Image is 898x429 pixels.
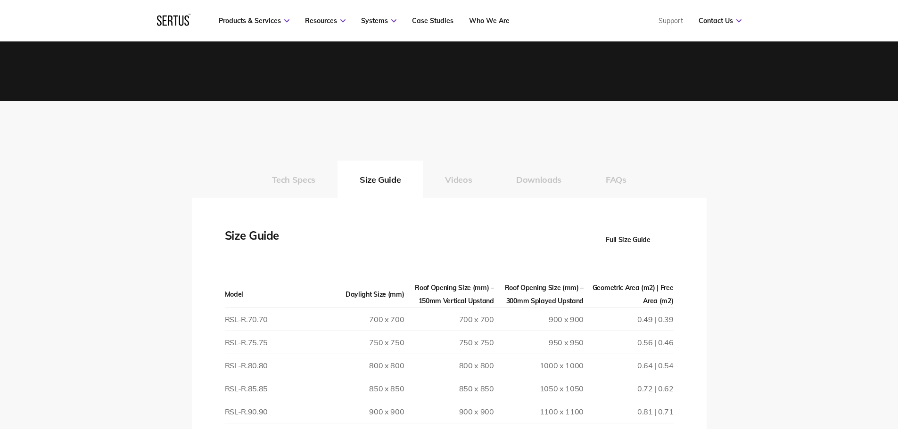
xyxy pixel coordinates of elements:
td: 700 x 700 [314,308,404,331]
td: 750 x 750 [314,331,404,354]
a: Systems [361,16,396,25]
button: Downloads [494,161,584,198]
td: RSL-R.85.85 [225,377,314,400]
button: Full Size Guide [583,227,674,253]
td: 750 x 750 [404,331,494,354]
td: 1050 x 1050 [494,377,584,400]
td: 0.56 | 0.46 [584,331,673,354]
div: Size Guide [225,227,319,253]
td: 800 x 800 [404,354,494,377]
iframe: Chat Widget [728,320,898,429]
td: RSL-R.70.70 [225,308,314,331]
th: Roof Opening Size (mm) – 300mm Splayed Upstand [494,281,584,308]
td: 950 x 950 [494,331,584,354]
td: RSL-R.90.90 [225,400,314,423]
th: Roof Opening Size (mm) – 150mm Vertical Upstand [404,281,494,308]
td: 0.64 | 0.54 [584,354,673,377]
a: Resources [305,16,346,25]
button: Tech Specs [250,161,338,198]
td: 800 x 800 [314,354,404,377]
th: Daylight Size (mm) [314,281,404,308]
td: 900 x 900 [494,308,584,331]
td: 1000 x 1000 [494,354,584,377]
a: Contact Us [699,16,741,25]
a: Who We Are [469,16,510,25]
td: 1100 x 1100 [494,400,584,423]
td: 0.49 | 0.39 [584,308,673,331]
td: RSL-R.75.75 [225,331,314,354]
td: 850 x 850 [314,377,404,400]
td: RSL-R.80.80 [225,354,314,377]
td: 850 x 850 [404,377,494,400]
button: FAQs [584,161,649,198]
a: Case Studies [412,16,453,25]
a: Products & Services [219,16,289,25]
a: Support [659,16,683,25]
button: Videos [423,161,494,198]
td: 700 x 700 [404,308,494,331]
th: Model [225,281,314,308]
th: Geometric Area (m2) | Free Area (m2) [584,281,673,308]
td: 0.81 | 0.71 [584,400,673,423]
td: 900 x 900 [314,400,404,423]
td: 0.72 | 0.62 [584,377,673,400]
td: 900 x 900 [404,400,494,423]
